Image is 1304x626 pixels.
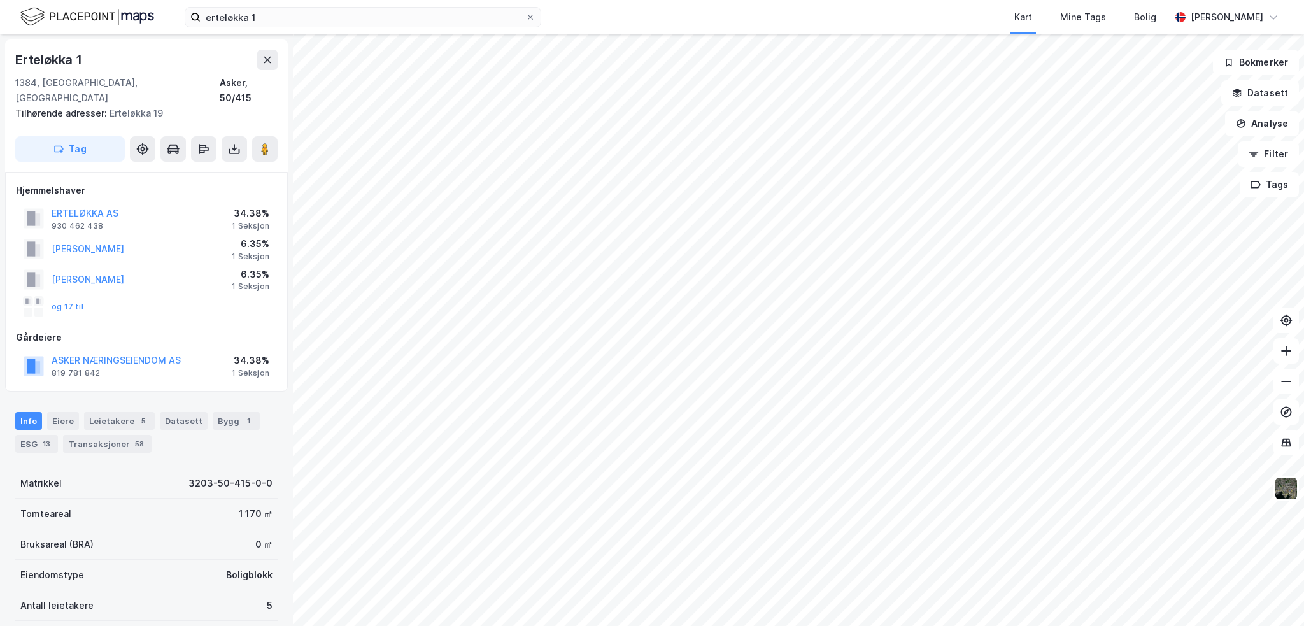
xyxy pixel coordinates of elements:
[160,412,208,430] div: Datasett
[242,415,255,427] div: 1
[20,6,154,28] img: logo.f888ab2527a4732fd821a326f86c7f29.svg
[1221,80,1299,106] button: Datasett
[40,437,53,450] div: 13
[1240,565,1304,626] iframe: Chat Widget
[52,368,100,378] div: 819 781 842
[226,567,273,583] div: Boligblokk
[132,437,146,450] div: 58
[1274,476,1298,501] img: 9k=
[15,50,85,70] div: Erteløkka 1
[15,136,125,162] button: Tag
[15,106,267,121] div: Erteløkka 19
[232,206,269,221] div: 34.38%
[220,75,278,106] div: Asker, 50/415
[201,8,525,27] input: Søk på adresse, matrikkel, gårdeiere, leietakere eller personer
[1240,172,1299,197] button: Tags
[1213,50,1299,75] button: Bokmerker
[232,236,269,252] div: 6.35%
[232,281,269,292] div: 1 Seksjon
[15,435,58,453] div: ESG
[1225,111,1299,136] button: Analyse
[188,476,273,491] div: 3203-50-415-0-0
[16,330,277,345] div: Gårdeiere
[1014,10,1032,25] div: Kart
[20,506,71,522] div: Tomteareal
[15,412,42,430] div: Info
[213,412,260,430] div: Bygg
[1240,565,1304,626] div: Kontrollprogram for chat
[239,506,273,522] div: 1 170 ㎡
[232,368,269,378] div: 1 Seksjon
[232,221,269,231] div: 1 Seksjon
[267,598,273,613] div: 5
[20,598,94,613] div: Antall leietakere
[63,435,152,453] div: Transaksjoner
[1134,10,1156,25] div: Bolig
[20,476,62,491] div: Matrikkel
[1191,10,1263,25] div: [PERSON_NAME]
[52,221,103,231] div: 930 462 438
[137,415,150,427] div: 5
[1238,141,1299,167] button: Filter
[232,267,269,282] div: 6.35%
[232,252,269,262] div: 1 Seksjon
[255,537,273,552] div: 0 ㎡
[20,537,94,552] div: Bruksareal (BRA)
[15,75,220,106] div: 1384, [GEOGRAPHIC_DATA], [GEOGRAPHIC_DATA]
[1060,10,1106,25] div: Mine Tags
[84,412,155,430] div: Leietakere
[20,567,84,583] div: Eiendomstype
[232,353,269,368] div: 34.38%
[15,108,110,118] span: Tilhørende adresser:
[47,412,79,430] div: Eiere
[16,183,277,198] div: Hjemmelshaver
